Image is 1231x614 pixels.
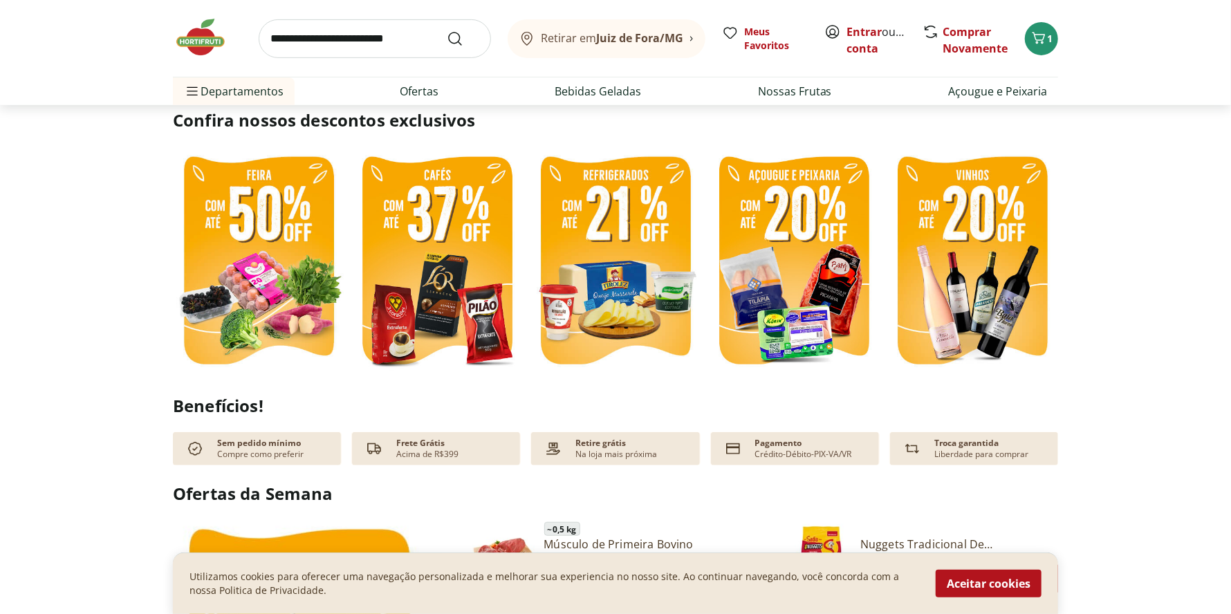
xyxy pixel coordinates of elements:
button: Retirar emJuiz de Fora/MG [508,19,705,58]
button: Submit Search [447,30,480,47]
img: card [722,438,744,460]
a: Criar conta [846,24,923,56]
span: ou [846,24,908,57]
p: Sem pedido mínimo [217,438,301,449]
img: payment [542,438,564,460]
button: Carrinho [1025,22,1058,55]
a: Meus Favoritos [722,25,808,53]
span: Retirar em [541,32,683,44]
span: Departamentos [184,75,284,108]
p: Frete Grátis [396,438,445,449]
a: Ofertas [400,83,438,100]
img: Hortifruti [173,17,242,58]
img: Músculo de Primeira Bovino [472,524,539,590]
img: café [351,148,523,377]
h2: Ofertas da Semana [173,482,1058,505]
a: Bebidas Geladas [555,83,642,100]
p: Liberdade para comprar [934,449,1028,460]
span: 1 [1047,32,1053,45]
p: Troca garantida [934,438,999,449]
img: feira [173,148,344,377]
h2: Benefícios! [173,396,1058,416]
a: Entrar [846,24,882,39]
a: Açougue e Peixaria [948,83,1047,100]
a: Nossas Frutas [758,83,832,100]
input: search [259,19,491,58]
img: Nuggets Tradicional de Frango Sadia - 300g [788,524,855,590]
img: Devolução [901,438,923,460]
span: ~ 0,5 kg [544,522,580,536]
p: Crédito-Débito-PIX-VA/VR [755,449,852,460]
img: refrigerados [530,148,701,377]
img: check [184,438,206,460]
a: Comprar Novamente [943,24,1008,56]
p: Utilizamos cookies para oferecer uma navegação personalizada e melhorar sua experiencia no nosso ... [189,570,919,597]
h2: Confira nossos descontos exclusivos [173,109,1058,131]
p: Pagamento [755,438,802,449]
a: Nuggets Tradicional De [PERSON_NAME] - 300G [860,537,1062,552]
b: Juiz de Fora/MG [596,30,683,46]
p: Na loja mais próxima [575,449,657,460]
p: Retire grátis [575,438,626,449]
img: truck [363,438,385,460]
img: vinhos [887,148,1058,377]
a: Músculo de Primeira Bovino [544,537,748,552]
img: resfriados [708,148,880,377]
p: Compre como preferir [217,449,304,460]
span: Meus Favoritos [744,25,808,53]
p: Acima de R$399 [396,449,459,460]
button: Menu [184,75,201,108]
button: Aceitar cookies [936,570,1042,597]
